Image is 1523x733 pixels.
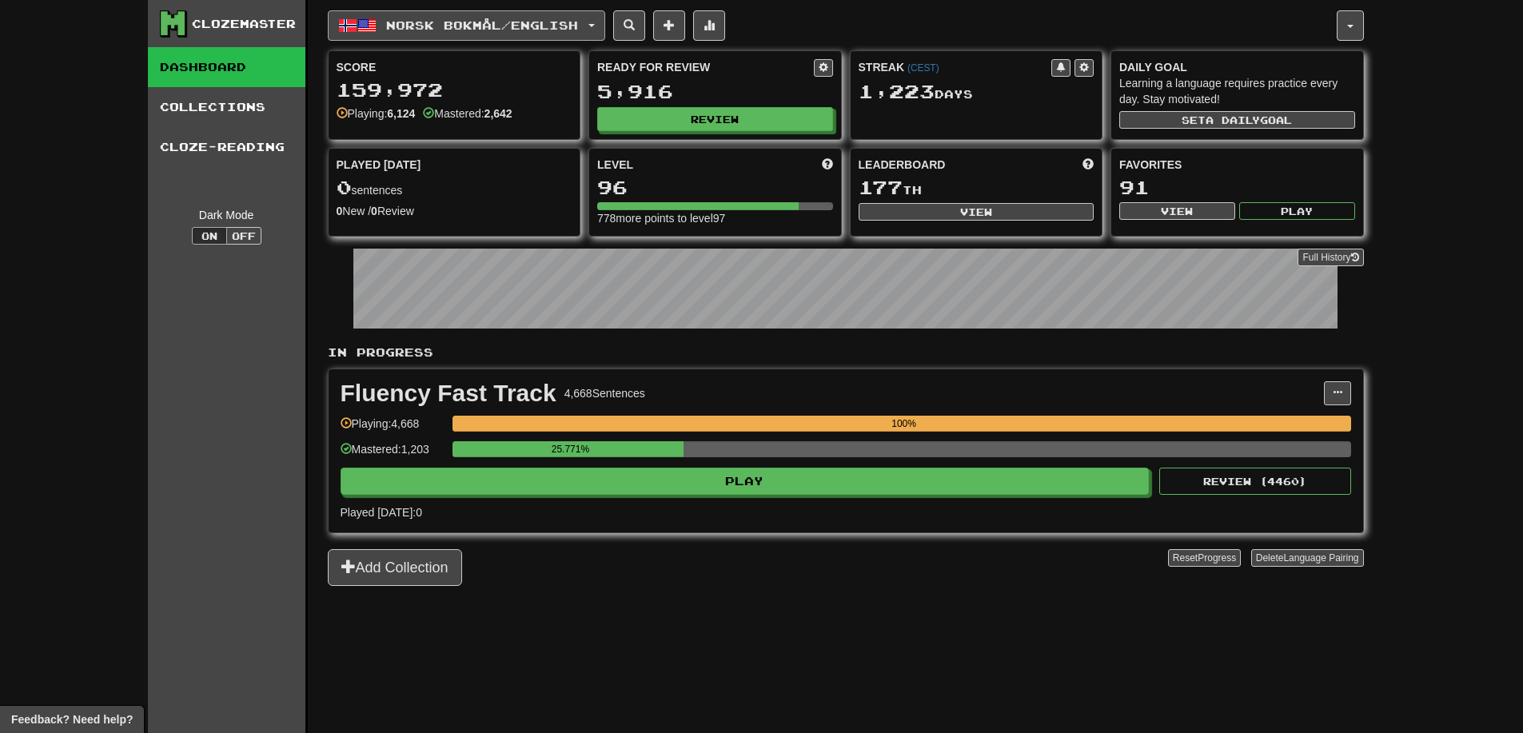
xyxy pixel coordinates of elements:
[859,203,1094,221] button: View
[337,157,421,173] span: Played [DATE]
[341,416,445,442] div: Playing: 4,668
[148,127,305,167] a: Cloze-Reading
[387,107,415,120] strong: 6,124
[859,157,946,173] span: Leaderboard
[328,549,462,586] button: Add Collection
[1119,177,1355,197] div: 91
[192,227,227,245] button: On
[337,80,572,100] div: 159,972
[423,106,512,122] div: Mastered:
[1119,111,1355,129] button: Seta dailygoal
[337,59,572,75] div: Score
[341,506,422,519] span: Played [DATE]: 0
[371,205,377,217] strong: 0
[693,10,725,41] button: More stats
[1168,549,1241,567] button: ResetProgress
[597,177,833,197] div: 96
[1119,59,1355,75] div: Daily Goal
[597,82,833,102] div: 5,916
[859,177,1094,198] div: th
[341,441,445,468] div: Mastered: 1,203
[1239,202,1355,220] button: Play
[337,203,572,219] div: New / Review
[484,107,512,120] strong: 2,642
[457,416,1351,432] div: 100%
[341,381,556,405] div: Fluency Fast Track
[859,82,1094,102] div: Day s
[907,62,939,74] a: (CEST)
[337,205,343,217] strong: 0
[337,176,352,198] span: 0
[1283,552,1358,564] span: Language Pairing
[564,385,645,401] div: 4,668 Sentences
[1159,468,1351,495] button: Review (4460)
[1198,552,1236,564] span: Progress
[386,18,578,32] span: Norsk bokmål / English
[597,210,833,226] div: 778 more points to level 97
[597,59,814,75] div: Ready for Review
[1119,75,1355,107] div: Learning a language requires practice every day. Stay motivated!
[859,59,1052,75] div: Streak
[192,16,296,32] div: Clozemaster
[597,107,833,131] button: Review
[457,441,684,457] div: 25.771%
[653,10,685,41] button: Add sentence to collection
[328,345,1364,361] p: In Progress
[11,711,133,727] span: Open feedback widget
[1251,549,1364,567] button: DeleteLanguage Pairing
[148,47,305,87] a: Dashboard
[328,10,605,41] button: Norsk bokmål/English
[226,227,261,245] button: Off
[1206,114,1260,125] span: a daily
[148,87,305,127] a: Collections
[337,177,572,198] div: sentences
[1298,249,1363,266] a: Full History
[1082,157,1094,173] span: This week in points, UTC
[341,468,1150,495] button: Play
[859,80,935,102] span: 1,223
[337,106,416,122] div: Playing:
[822,157,833,173] span: Score more points to level up
[613,10,645,41] button: Search sentences
[1119,157,1355,173] div: Favorites
[597,157,633,173] span: Level
[160,207,293,223] div: Dark Mode
[859,176,903,198] span: 177
[1119,202,1235,220] button: View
